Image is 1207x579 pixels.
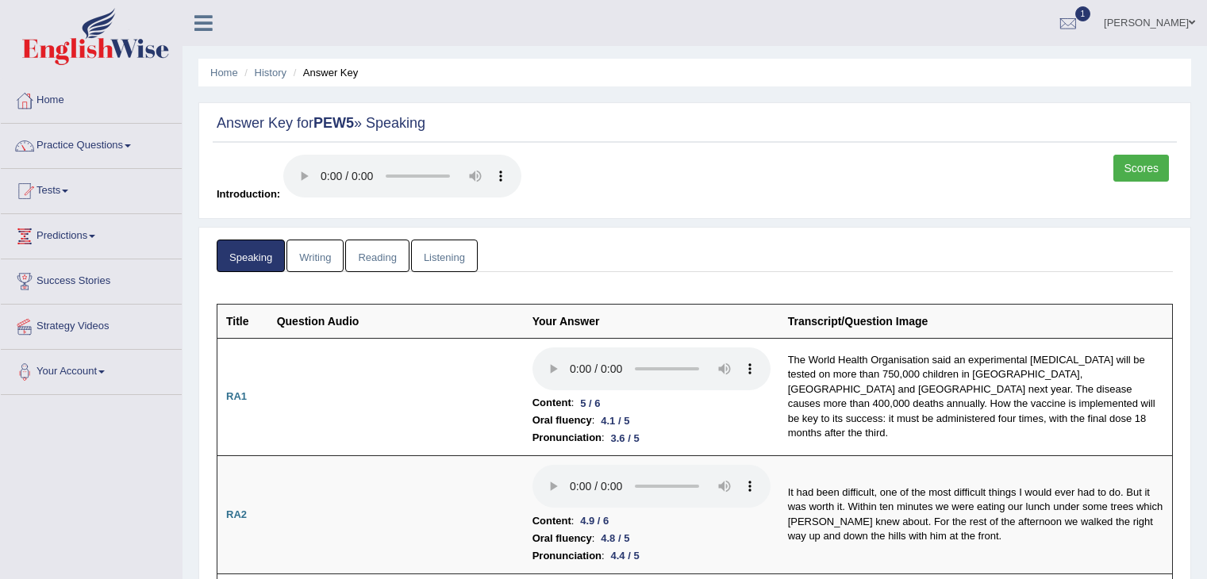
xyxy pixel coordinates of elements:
b: Content [532,512,571,530]
li: : [532,530,771,547]
li: : [532,512,771,530]
b: Pronunciation [532,429,602,447]
strong: PEW5 [313,115,354,131]
li: Answer Key [290,65,359,80]
h2: Answer Key for » Speaking [217,116,1173,132]
div: 4.9 / 6 [574,512,615,529]
a: History [255,67,286,79]
th: Transcript/Question Image [779,304,1173,338]
a: Reading [345,240,409,272]
a: Scores [1113,155,1169,182]
a: Writing [286,240,344,272]
a: Home [1,79,182,118]
b: Pronunciation [532,547,602,565]
b: RA1 [226,390,247,402]
li: : [532,394,771,412]
a: Listening [411,240,478,272]
a: Your Account [1,350,182,389]
a: Tests [1,169,182,209]
td: It had been difficult, one of the most difficult things I would ever had to do. But it was worth ... [779,456,1173,574]
li: : [532,412,771,429]
th: Question Audio [268,304,524,338]
b: Oral fluency [532,412,592,429]
li: : [532,547,771,565]
div: 3.6 / 5 [605,430,646,447]
li: : [532,429,771,447]
a: Success Stories [1,259,182,299]
a: Home [210,67,238,79]
th: Title [217,304,268,338]
b: RA2 [226,508,247,520]
a: Predictions [1,214,182,254]
div: 4.8 / 5 [594,530,636,546]
a: Practice Questions [1,124,182,163]
div: 5 / 6 [574,395,606,412]
b: Oral fluency [532,530,592,547]
div: 4.1 / 5 [594,412,636,429]
div: 4.4 / 5 [605,547,646,564]
span: 1 [1075,6,1091,21]
b: Content [532,394,571,412]
th: Your Answer [524,304,779,338]
a: Speaking [217,240,285,272]
a: Strategy Videos [1,305,182,344]
span: Introduction: [217,188,280,200]
td: The World Health Organisation said an experimental [MEDICAL_DATA] will be tested on more than 750... [779,338,1173,456]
